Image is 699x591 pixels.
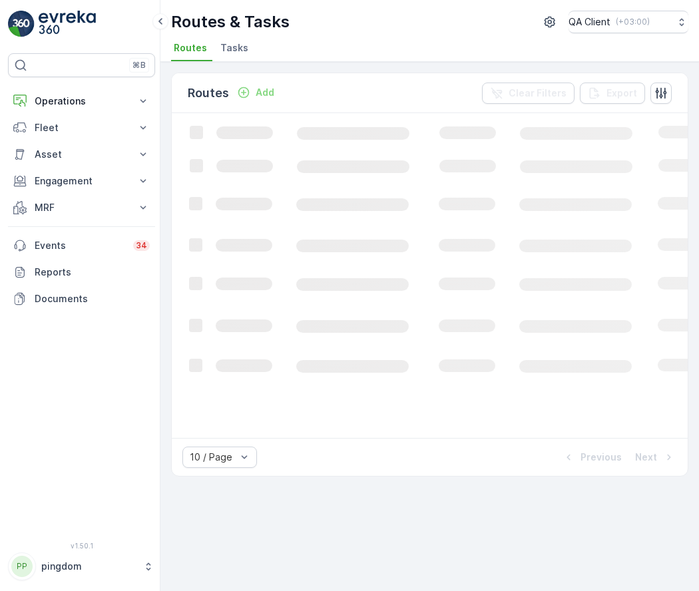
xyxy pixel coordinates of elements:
button: Add [232,85,280,100]
a: Reports [8,259,155,286]
p: pingdom [41,560,136,573]
button: Next [634,449,677,465]
button: Clear Filters [482,83,575,104]
div: PP [11,556,33,577]
p: Export [606,87,637,100]
p: QA Client [569,15,610,29]
button: Export [580,83,645,104]
p: Routes [188,84,229,102]
p: Fleet [35,121,128,134]
p: ( +03:00 ) [616,17,650,27]
p: Reports [35,266,150,279]
span: Routes [174,41,207,55]
p: Asset [35,148,128,161]
button: Previous [561,449,623,465]
button: Operations [8,88,155,114]
p: Operations [35,95,128,108]
img: logo_light-DOdMpM7g.png [39,11,96,37]
span: Tasks [220,41,248,55]
img: logo [8,11,35,37]
button: Asset [8,141,155,168]
p: ⌘B [132,60,146,71]
button: Engagement [8,168,155,194]
p: Previous [581,451,622,464]
p: 34 [136,240,147,251]
p: MRF [35,201,128,214]
button: Fleet [8,114,155,141]
p: Routes & Tasks [171,11,290,33]
p: Clear Filters [509,87,567,100]
button: PPpingdom [8,552,155,580]
button: MRF [8,194,155,221]
p: Add [256,86,274,99]
span: v 1.50.1 [8,542,155,550]
p: Events [35,239,125,252]
p: Documents [35,292,150,305]
p: Engagement [35,174,128,188]
a: Documents [8,286,155,312]
a: Events34 [8,232,155,259]
button: QA Client(+03:00) [569,11,688,33]
p: Next [635,451,657,464]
